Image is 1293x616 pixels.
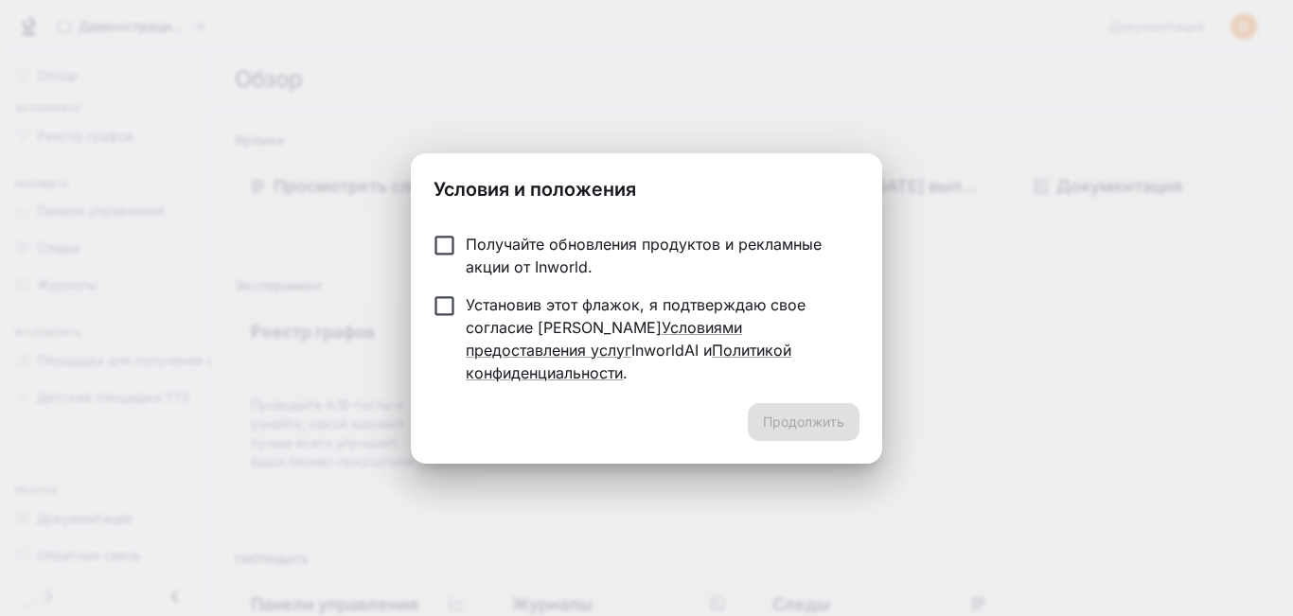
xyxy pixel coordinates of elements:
font: InworldAI и [631,341,712,360]
font: Условия и положения [434,178,636,201]
font: Получайте обновления продуктов и рекламные акции от Inworld. [466,235,822,276]
font: . [623,363,628,382]
a: Условиями предоставления услуг [466,318,742,360]
a: Политикой конфиденциальности [466,341,791,382]
font: Установив этот флажок, я подтверждаю свое согласие [PERSON_NAME] [466,295,806,337]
